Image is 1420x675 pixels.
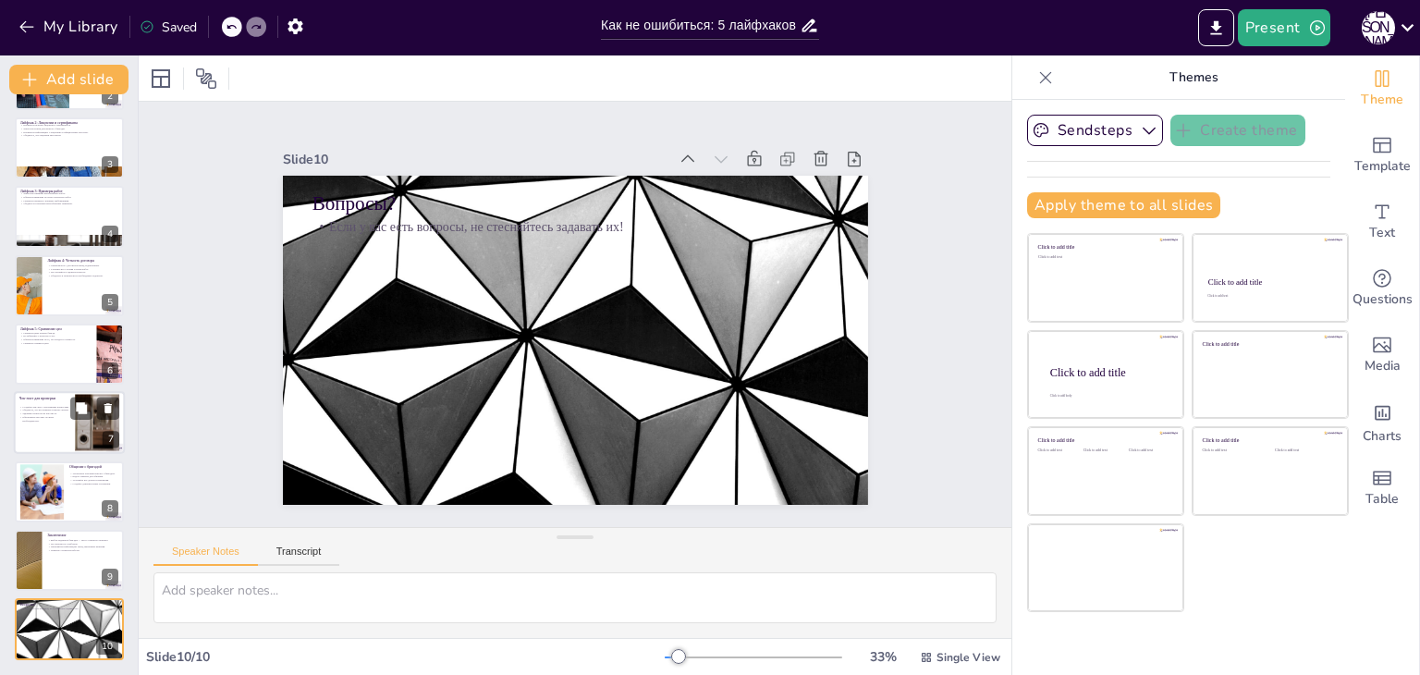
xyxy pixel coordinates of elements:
div: 7 [103,432,119,448]
div: 33 % [861,648,905,666]
div: Layout [146,64,176,93]
div: Click to add title [1038,437,1170,444]
span: Text [1369,223,1395,243]
button: Apply theme to all slides [1027,192,1220,218]
p: Лайфхак 3: Примеры работ [20,189,118,194]
button: С [PERSON_NAME] [1362,9,1395,46]
button: Create theme [1170,115,1305,146]
input: Insert title [601,12,800,39]
div: Change the overall theme [1345,55,1419,122]
div: Add a table [1345,455,1419,522]
p: Проверьте наличие лицензий и сертификатов. [20,124,118,128]
p: Задавайте вопросы из чек-листа. [19,412,69,416]
div: Click to add title [1038,244,1170,251]
div: 8 [102,500,118,517]
div: Click to add text [1038,448,1080,453]
div: 3 [102,156,118,173]
div: https://cdn.sendsteps.com/images/logo/sendsteps_logo_white.pnghttps://cdn.sendsteps.com/images/lo... [15,186,124,247]
div: https://cdn.sendsteps.com/images/logo/sendsteps_logo_white.pnghttps://cdn.sendsteps.com/images/lo... [15,117,124,178]
div: 10 [15,598,124,659]
span: Position [195,67,217,90]
div: 9 [102,569,118,585]
span: Charts [1363,426,1402,447]
div: https://cdn.sendsteps.com/images/logo/sendsteps_logo_white.pnghttps://cdn.sendsteps.com/images/lo... [15,324,124,385]
div: 10 [96,638,118,655]
p: Убедитесь в наличии всех необходимых подписей. [47,274,118,277]
p: Themes [1060,55,1327,100]
button: Speaker Notes [153,546,258,566]
div: Add text boxes [1345,189,1419,255]
div: Slide 10 [283,151,668,168]
span: Template [1354,156,1411,177]
p: Лайфхак 5: Сравнение цен [20,326,92,332]
div: Click to add text [1083,448,1125,453]
div: Click to add title [1050,365,1169,378]
div: Add images, graphics, shapes or video [1345,322,1419,388]
div: Click to add text [1129,448,1170,453]
div: Get real-time input from your audience [1345,255,1419,322]
button: Delete Slide [97,398,119,420]
button: Export to PowerPoint [1198,9,1234,46]
p: Лайфхак 2: Лицензии и сертификаты [20,120,118,126]
div: Click to add text [1275,448,1333,453]
div: 5 [102,294,118,311]
p: Сравните отзывы и цену. [20,341,92,345]
p: Если у вас есть вопросы, не стесняйтесь задавать их! [20,607,118,610]
p: Создайте доверительные отношения. [69,482,118,485]
div: Click to add text [1038,255,1170,260]
p: Уточните все условия и сроки работ. [47,267,118,271]
div: С [PERSON_NAME] [1362,11,1395,44]
p: Выбор надежной бригады — залог успешного ремонта. [47,539,118,543]
div: Click to add text [1203,448,1261,453]
p: Убедитесь, что лицензии актуальны. [20,134,118,138]
p: Если у вас есть вопросы, не стесняйтесь задавать их! [312,217,839,236]
p: Запросите копии документов у бригады. [20,127,118,130]
span: Media [1365,356,1401,376]
p: Будьте открыты для общения. [69,474,118,478]
p: Ознакомьтесь с договором перед подписанием. [47,264,118,267]
p: Сравните цены разных бригад. [20,331,92,335]
button: Sendsteps [1027,115,1163,146]
p: Вопросы? [20,601,118,607]
p: Создайте чек-лист с ключевыми вопросами. [19,405,69,409]
div: Add ready made slides [1345,122,1419,189]
div: 4 [102,226,118,242]
p: Лайфхак 4: Четкость договора [47,257,118,263]
div: 6 [102,362,118,379]
p: Не забывайте о качестве услуг. [20,335,92,338]
p: Убедитесь, что все важные аспекты учтены. [19,409,69,412]
p: Помните о качестве работы. [47,549,118,553]
p: Не торопитесь с выбором. [47,542,118,546]
p: Обновляйте чек-лист по мере необходимости. [19,416,69,423]
div: Click to add title [1203,340,1335,347]
p: Запросите примеры выполненных работ. [20,192,118,196]
span: Single View [936,650,1000,665]
div: Click to add title [1203,437,1335,444]
p: Убедитесь в наличии разнообразных примеров. [20,202,118,206]
button: Transcript [258,546,340,566]
button: Add slide [9,65,129,94]
div: https://cdn.sendsteps.com/images/logo/sendsteps_logo_white.pnghttps://cdn.sendsteps.com/images/lo... [14,392,125,455]
p: Вопросы? [312,190,839,217]
div: Saved [140,18,197,36]
div: https://cdn.sendsteps.com/images/logo/sendsteps_logo_white.pnghttps://cdn.sendsteps.com/images/lo... [15,255,124,316]
div: https://cdn.sendsteps.com/images/logo/sendsteps_logo_white.pnghttps://cdn.sendsteps.com/images/lo... [15,461,124,522]
div: Slide 10 / 10 [146,648,665,666]
span: Questions [1353,289,1413,310]
p: Не стесняйтесь задавать вопросы. [47,270,118,274]
div: Click to add title [1208,277,1331,287]
p: Сравните примеры с вашими требованиями. [20,199,118,202]
button: Present [1238,9,1330,46]
button: My Library [14,12,126,42]
span: Theme [1361,90,1403,110]
p: Чек-лист для проверки [19,396,69,401]
p: Установите хороший контакт с бригадой. [69,472,118,475]
div: Click to add text [1207,295,1330,299]
div: 2 [102,88,118,104]
button: Duplicate Slide [70,398,92,420]
span: Table [1365,489,1399,509]
p: Проверяйте информацию перед принятием решения. [47,546,118,549]
p: Обратите внимание на стиль и качество работ. [20,196,118,200]
p: Проверьте информацию о лицензиях в официальных реестрах. [20,130,118,134]
p: Уточняйте все детали и изменения. [69,478,118,482]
